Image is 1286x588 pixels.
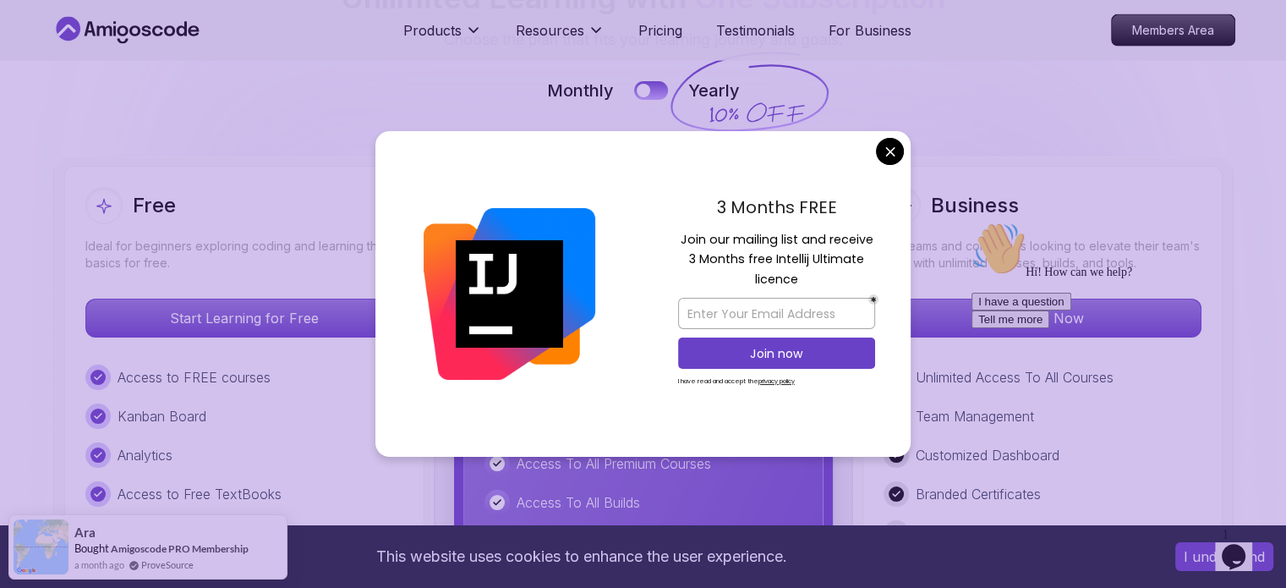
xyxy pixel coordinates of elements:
[716,20,795,41] a: Testimonials
[7,51,167,63] span: Hi! How can we help?
[7,78,107,96] button: I have a question
[1111,14,1235,47] a: Members Area
[965,215,1269,512] iframe: chat widget
[118,484,282,504] p: Access to Free TextBooks
[916,406,1034,426] p: Team Management
[916,484,1041,504] p: Branded Certificates
[916,367,1114,387] p: Unlimited Access To All Courses
[403,20,482,54] button: Products
[916,523,1173,543] p: Create Own Assessments (Coming Soon)
[1175,542,1273,571] button: Accept cookies
[85,238,403,272] p: Ideal for beginners exploring coding and learning the basics for free.
[118,445,172,465] p: Analytics
[829,20,911,41] a: For Business
[14,519,68,574] img: provesource social proof notification image
[85,310,403,327] a: Start Learning for Free
[7,7,311,113] div: 👋Hi! How can we help?I have a questionTell me more
[638,20,682,41] a: Pricing
[931,192,1019,219] h2: Business
[7,7,61,61] img: :wave:
[74,558,124,572] span: a month ago
[7,96,85,113] button: Tell me more
[516,20,605,54] button: Resources
[916,445,1059,465] p: Customized Dashboard
[517,453,711,474] p: Access To All Premium Courses
[1215,520,1269,571] iframe: chat widget
[118,406,206,426] p: Kanban Board
[74,525,96,540] span: Ara
[516,20,584,41] p: Resources
[118,367,271,387] p: Access to FREE courses
[111,542,249,555] a: Amigoscode PRO Membership
[86,299,402,337] p: Start Learning for Free
[547,79,614,102] p: Monthly
[85,299,403,338] button: Start Learning for Free
[1112,15,1234,46] p: Members Area
[141,558,194,572] a: ProveSource
[403,20,462,41] p: Products
[13,538,1150,575] div: This website uses cookies to enhance the user experience.
[74,541,109,555] span: Bought
[517,492,640,513] p: Access To All Builds
[133,192,176,219] h2: Free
